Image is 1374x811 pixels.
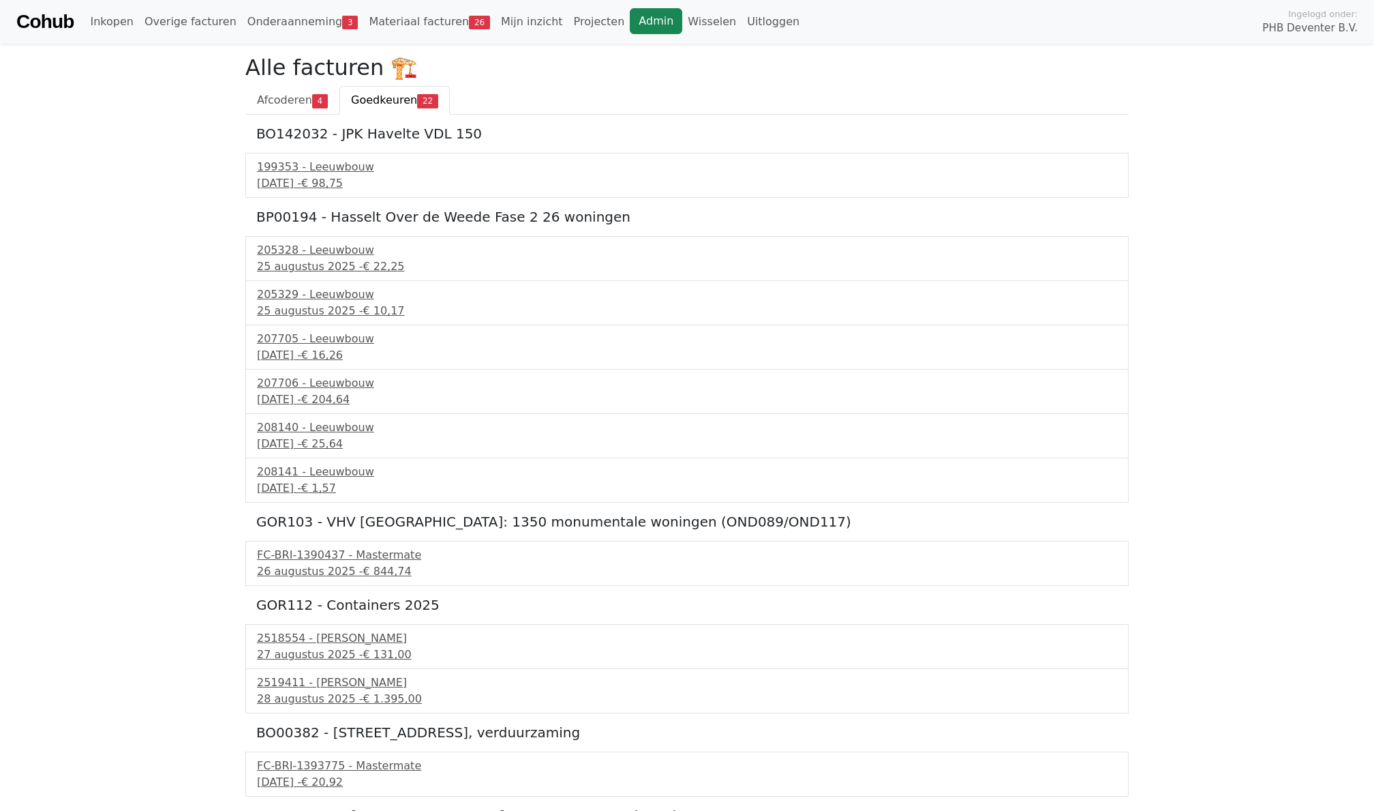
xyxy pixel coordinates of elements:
[257,774,1117,791] div: [DATE] -
[257,630,1117,663] a: 2518554 - [PERSON_NAME]27 augustus 2025 -€ 131,00
[257,464,1117,497] a: 208141 - Leeuwbouw[DATE] -€ 1,57
[257,375,1117,408] a: 207706 - Leeuwbouw[DATE] -€ 204,64
[301,776,343,788] span: € 20,92
[630,8,682,34] a: Admin
[257,464,1117,480] div: 208141 - Leeuwbouw
[257,691,1117,707] div: 28 augustus 2025 -
[257,758,1117,774] div: FC-BRI-1393775 - Mastermate
[363,8,495,35] a: Materiaal facturen26
[257,630,1117,647] div: 2518554 - [PERSON_NAME]
[1288,8,1358,20] span: Ingelogd onder:
[568,8,630,35] a: Projecten
[301,482,336,495] span: € 1,57
[342,16,358,29] span: 3
[682,8,742,35] a: Wisselen
[257,331,1117,347] div: 207705 - Leeuwbouw
[245,55,1129,80] h2: Alle facturen 🏗️
[257,419,1117,436] div: 208140 - Leeuwbouw
[363,260,404,273] span: € 22,25
[1262,20,1358,36] span: PHB Deventer B.V.
[257,563,1117,580] div: 26 augustus 2025 -
[301,177,343,190] span: € 98,75
[257,547,1117,580] a: FC-BRI-1390437 - Mastermate26 augustus 2025 -€ 844,74
[257,242,1117,259] div: 205328 - Leeuwbouw
[257,303,1117,319] div: 25 augustus 2025 -
[469,16,490,29] span: 26
[363,692,422,705] span: € 1.395,00
[301,437,343,450] span: € 25,64
[257,375,1117,392] div: 207706 - Leeuwbouw
[256,597,1118,613] h5: GOR112 - Containers 2025
[257,242,1117,275] a: 205328 - Leeuwbouw25 augustus 2025 -€ 22,25
[257,647,1117,663] div: 27 augustus 2025 -
[257,480,1117,497] div: [DATE] -
[256,126,1118,142] h5: BO142032 - JPK Havelte VDL 150
[257,331,1117,364] a: 207705 - Leeuwbouw[DATE] -€ 16,26
[85,8,138,35] a: Inkopen
[256,724,1118,741] h5: BO00382 - [STREET_ADDRESS], verduurzaming
[495,8,568,35] a: Mijn inzicht
[363,304,404,317] span: € 10,17
[363,648,411,661] span: € 131,00
[257,259,1117,275] div: 25 augustus 2025 -
[312,94,328,108] span: 4
[245,86,339,115] a: Afcoderen4
[257,675,1117,691] div: 2519411 - [PERSON_NAME]
[301,349,343,362] span: € 16,26
[257,675,1117,707] a: 2519411 - [PERSON_NAME]28 augustus 2025 -€ 1.395,00
[351,93,417,106] span: Goedkeuren
[242,8,364,35] a: Onderaanneming3
[301,393,350,406] span: € 204,64
[257,93,312,106] span: Afcoderen
[363,565,411,578] span: € 844,74
[257,159,1117,192] a: 199353 - Leeuwbouw[DATE] -€ 98,75
[257,159,1117,175] div: 199353 - Leeuwbouw
[257,419,1117,452] a: 208140 - Leeuwbouw[DATE] -€ 25,64
[257,286,1117,319] a: 205329 - Leeuwbouw25 augustus 2025 -€ 10,17
[742,8,805,35] a: Uitloggen
[257,436,1117,452] div: [DATE] -
[257,286,1117,303] div: 205329 - Leeuwbouw
[139,8,242,35] a: Overige facturen
[257,175,1117,192] div: [DATE] -
[257,347,1117,364] div: [DATE] -
[16,5,74,38] a: Cohub
[339,86,450,115] a: Goedkeuren22
[257,758,1117,791] a: FC-BRI-1393775 - Mastermate[DATE] -€ 20,92
[257,547,1117,563] div: FC-BRI-1390437 - Mastermate
[417,94,438,108] span: 22
[257,392,1117,408] div: [DATE] -
[256,209,1118,225] h5: BP00194 - Hasselt Over de Weede Fase 2 26 woningen
[256,514,1118,530] h5: GOR103 - VHV [GEOGRAPHIC_DATA]: 1350 monumentale woningen (OND089/OND117)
